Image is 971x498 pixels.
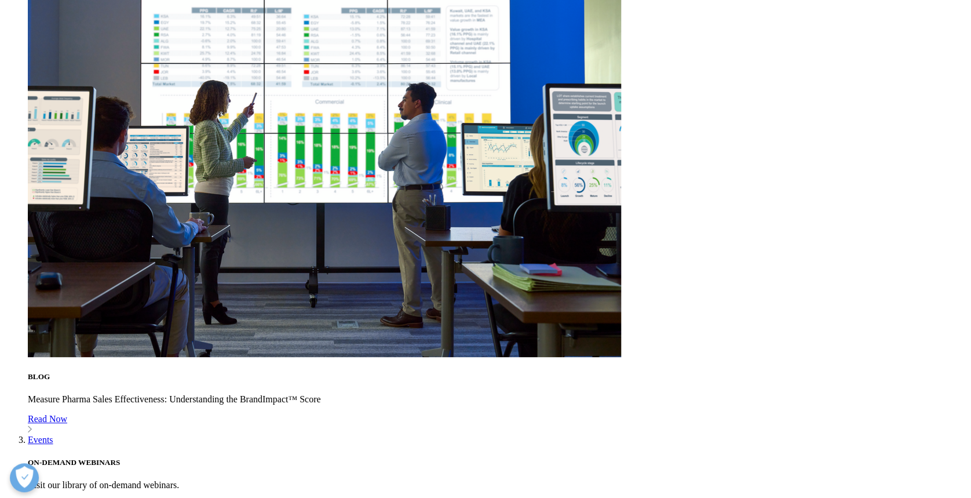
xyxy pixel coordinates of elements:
a: Read Now [28,414,966,435]
h5: ON-DEMAND WEBINARS [28,458,966,467]
button: Open Preferences [10,463,39,492]
p: Visit our library of on-demand webinars. [28,480,966,490]
a: Events [28,435,53,445]
h5: BLOG [28,372,966,381]
p: Measure Pharma Sales Effectiveness: Understanding the BrandImpact™ Score [28,394,966,405]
